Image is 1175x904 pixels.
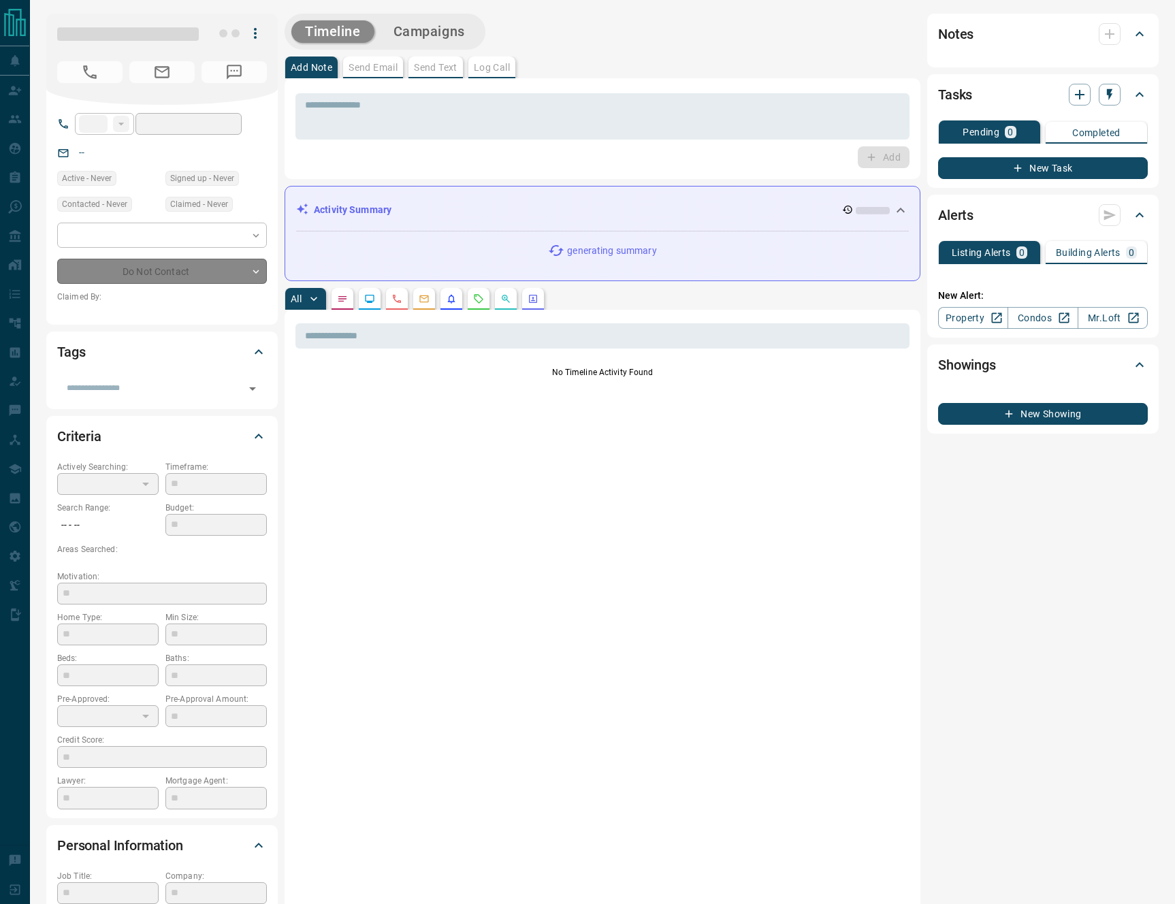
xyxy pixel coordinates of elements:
[170,197,228,211] span: Claimed - Never
[57,611,159,624] p: Home Type:
[1056,248,1121,257] p: Building Alerts
[57,570,267,583] p: Motivation:
[243,379,262,398] button: Open
[291,20,374,43] button: Timeline
[202,61,267,83] span: No Number
[473,293,484,304] svg: Requests
[500,293,511,304] svg: Opportunities
[57,61,123,83] span: No Number
[165,870,267,882] p: Company:
[62,197,127,211] span: Contacted - Never
[1072,128,1121,138] p: Completed
[57,291,267,303] p: Claimed By:
[1008,307,1078,329] a: Condos
[938,354,996,376] h2: Showings
[129,61,195,83] span: No Email
[57,461,159,473] p: Actively Searching:
[938,157,1148,179] button: New Task
[938,289,1148,303] p: New Alert:
[291,294,302,304] p: All
[1019,248,1025,257] p: 0
[165,461,267,473] p: Timeframe:
[57,259,267,284] div: Do Not Contact
[291,63,332,72] p: Add Note
[938,84,972,106] h2: Tasks
[62,172,112,185] span: Active - Never
[391,293,402,304] svg: Calls
[57,693,159,705] p: Pre-Approved:
[57,425,101,447] h2: Criteria
[938,307,1008,329] a: Property
[57,502,159,514] p: Search Range:
[380,20,479,43] button: Campaigns
[57,652,159,664] p: Beds:
[1008,127,1013,137] p: 0
[165,775,267,787] p: Mortgage Agent:
[963,127,999,137] p: Pending
[170,172,234,185] span: Signed up - Never
[57,870,159,882] p: Job Title:
[57,829,267,862] div: Personal Information
[57,514,159,536] p: -- - --
[337,293,348,304] svg: Notes
[57,835,183,856] h2: Personal Information
[57,420,267,453] div: Criteria
[165,502,267,514] p: Budget:
[364,293,375,304] svg: Lead Browsing Activity
[57,341,85,363] h2: Tags
[57,543,267,555] p: Areas Searched:
[567,244,656,258] p: generating summary
[938,349,1148,381] div: Showings
[952,248,1011,257] p: Listing Alerts
[57,336,267,368] div: Tags
[528,293,538,304] svg: Agent Actions
[165,652,267,664] p: Baths:
[1129,248,1134,257] p: 0
[1078,307,1148,329] a: Mr.Loft
[57,734,267,746] p: Credit Score:
[938,204,973,226] h2: Alerts
[314,203,391,217] p: Activity Summary
[165,611,267,624] p: Min Size:
[446,293,457,304] svg: Listing Alerts
[938,199,1148,231] div: Alerts
[938,403,1148,425] button: New Showing
[938,23,973,45] h2: Notes
[419,293,430,304] svg: Emails
[938,18,1148,50] div: Notes
[165,693,267,705] p: Pre-Approval Amount:
[57,775,159,787] p: Lawyer:
[79,147,84,158] a: --
[938,78,1148,111] div: Tasks
[295,366,910,378] p: No Timeline Activity Found
[296,197,909,223] div: Activity Summary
